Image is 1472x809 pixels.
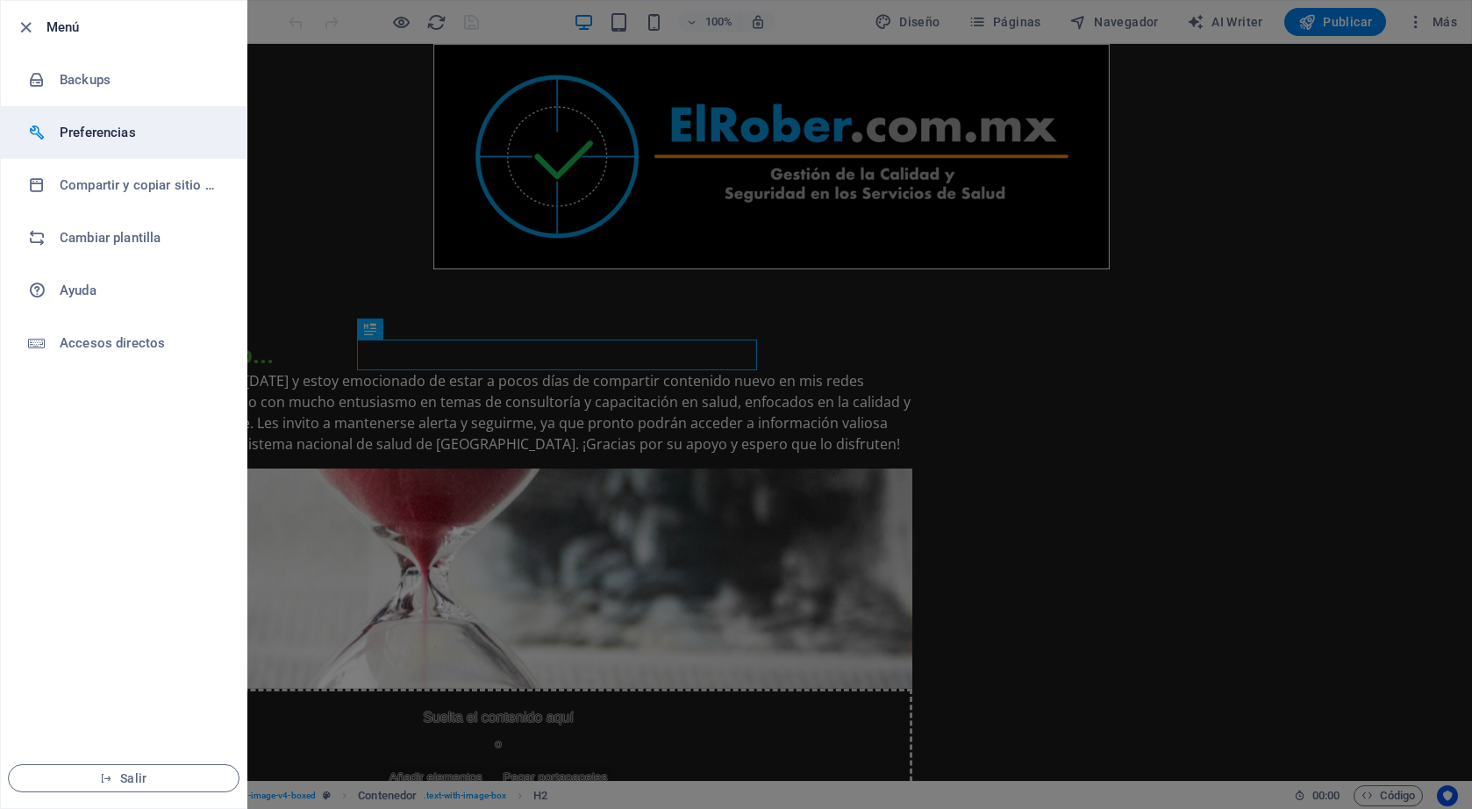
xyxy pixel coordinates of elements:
[1,264,247,317] a: Ayuda
[60,333,222,354] h6: Accesos directos
[312,721,419,746] span: Añadir elementos
[60,280,222,301] h6: Ayuda
[46,17,232,38] h6: Menú
[60,122,222,143] h6: Preferencias
[8,764,239,792] button: Salir
[23,771,225,785] span: Salir
[60,175,222,196] h6: Compartir y copiar sitio web
[426,721,545,746] span: Pegar portapapeles
[60,69,222,90] h6: Backups
[60,227,222,248] h6: Cambiar plantilla
[14,645,842,770] div: Suelta el contenido aquí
